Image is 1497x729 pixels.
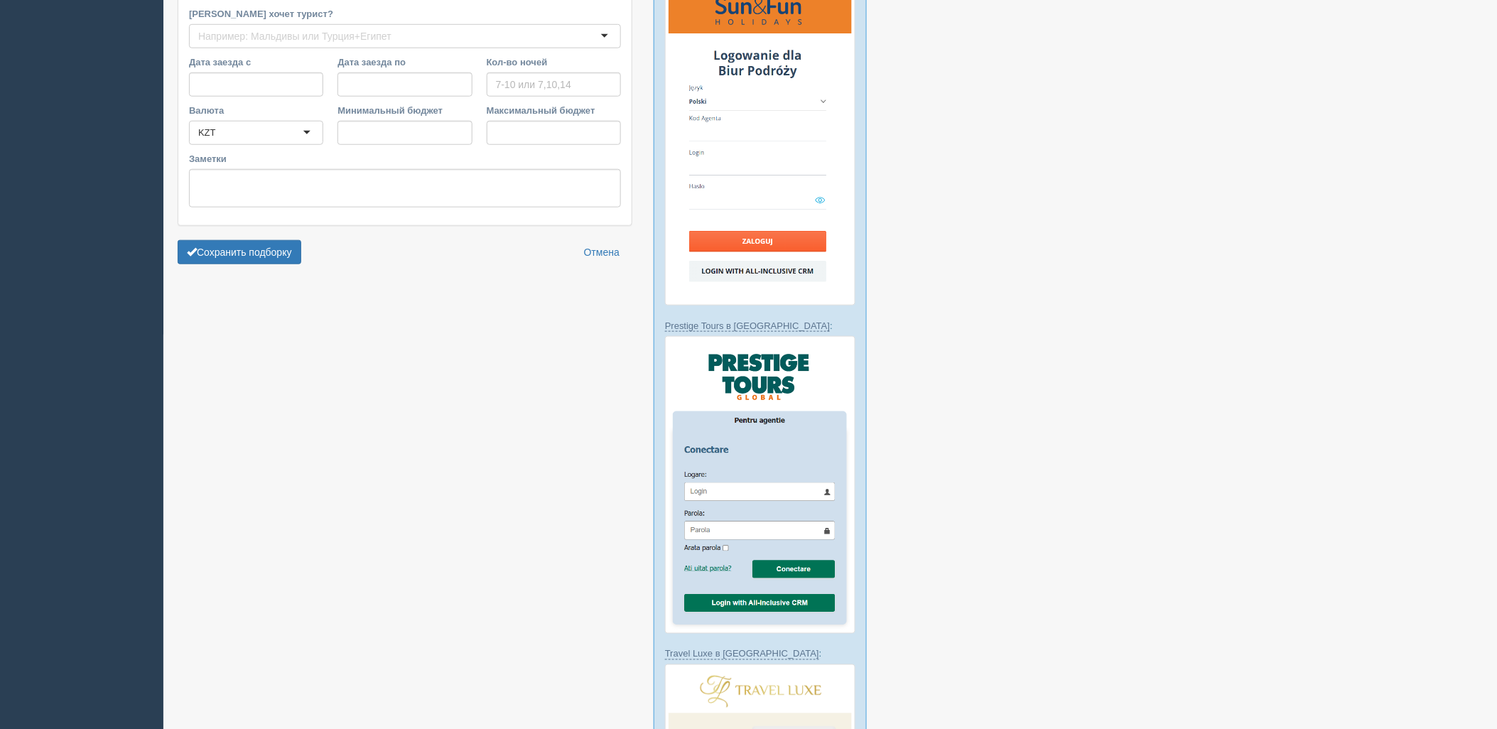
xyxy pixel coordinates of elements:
[487,104,621,117] label: Максимальный бюджет
[189,55,323,69] label: Дата заезда с
[665,336,855,633] img: prestige-tours-login-via-crm-for-travel-agents.png
[337,55,472,69] label: Дата заезда по
[198,29,396,43] input: Например: Мальдивы или Турция+Египет
[665,647,855,661] p: :
[487,55,621,69] label: Кол-во ночей
[337,104,472,117] label: Минимальный бюджет
[189,104,323,117] label: Валюта
[665,320,830,332] a: Prestige Tours в [GEOGRAPHIC_DATA]
[189,152,621,166] label: Заметки
[189,7,621,21] label: [PERSON_NAME] хочет турист?
[198,126,216,140] div: KZT
[665,319,855,333] p: :
[487,72,621,97] input: 7-10 или 7,10,14
[665,649,819,660] a: Travel Luxe в [GEOGRAPHIC_DATA]
[178,240,301,264] button: Сохранить подборку
[575,240,629,264] a: Отмена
